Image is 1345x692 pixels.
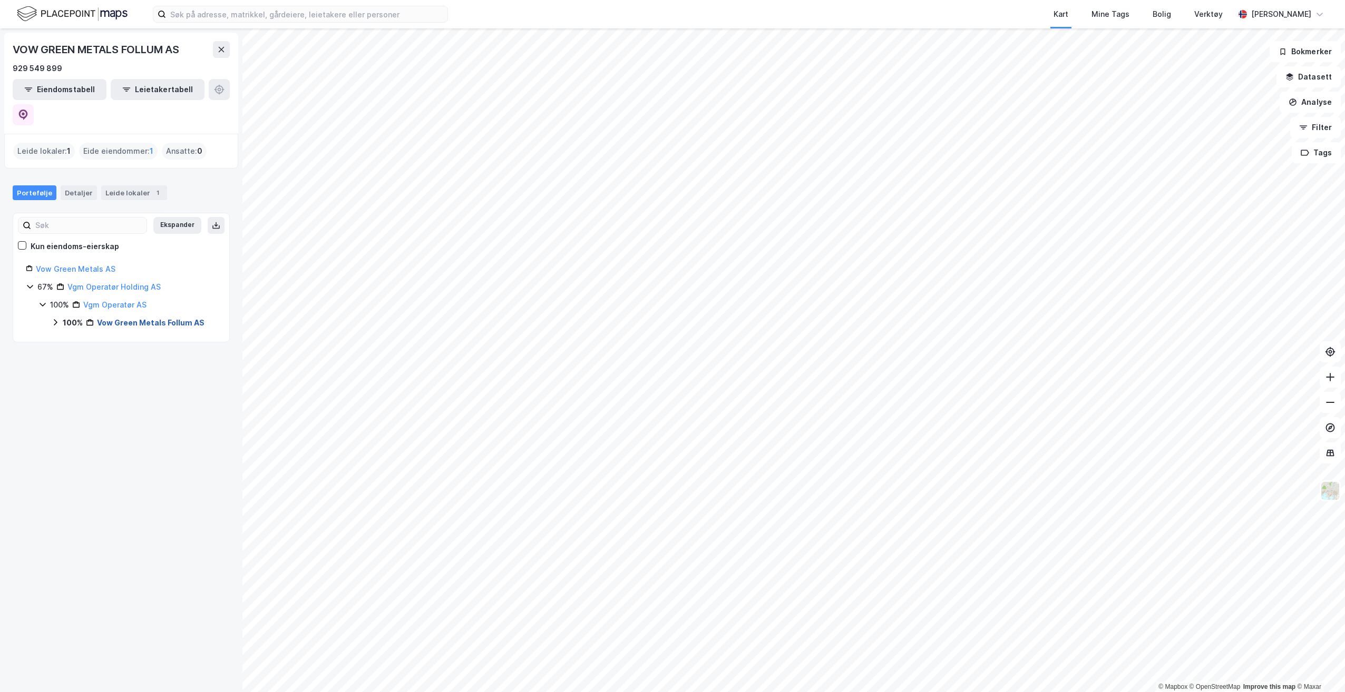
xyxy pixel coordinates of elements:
button: Bokmerker [1270,41,1341,62]
img: logo.f888ab2527a4732fd821a326f86c7f29.svg [17,5,128,23]
a: Vow Green Metals AS [36,264,115,273]
button: Datasett [1276,66,1341,87]
div: Kun eiendoms-eierskap [31,240,119,253]
button: Filter [1290,117,1341,138]
div: 100% [63,317,83,329]
a: OpenStreetMap [1190,683,1241,690]
div: 1 [152,187,163,198]
a: Vgm Operatør Holding AS [67,282,161,291]
div: Leide lokaler : [13,143,75,160]
button: Ekspander [153,217,201,234]
button: Leietakertabell [111,79,204,100]
div: Kart [1054,8,1068,21]
button: Tags [1292,142,1341,163]
a: Improve this map [1243,683,1295,690]
div: Kontrollprogram for chat [1292,641,1345,692]
div: Portefølje [13,185,56,200]
input: Søk på adresse, matrikkel, gårdeiere, leietakere eller personer [166,6,447,22]
div: Bolig [1153,8,1171,21]
a: Vow Green Metals Follum AS [97,318,204,327]
div: 929 549 899 [13,62,62,75]
div: Leide lokaler [101,185,167,200]
div: Detaljer [61,185,97,200]
a: Mapbox [1158,683,1187,690]
div: [PERSON_NAME] [1251,8,1311,21]
div: 100% [50,299,69,311]
span: 1 [150,145,153,157]
iframe: Chat Widget [1292,641,1345,692]
img: Z [1320,481,1340,501]
span: 0 [197,145,202,157]
button: Analyse [1280,92,1341,113]
a: Vgm Operatør AS [83,300,147,309]
div: VOW GREEN METALS FOLLUM AS [13,41,181,58]
div: Eide eiendommer : [79,143,158,160]
div: Mine Tags [1091,8,1129,21]
input: Søk [31,218,147,233]
span: 1 [67,145,71,157]
div: 67% [37,281,53,293]
div: Verktøy [1194,8,1223,21]
div: Ansatte : [162,143,207,160]
button: Eiendomstabell [13,79,106,100]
